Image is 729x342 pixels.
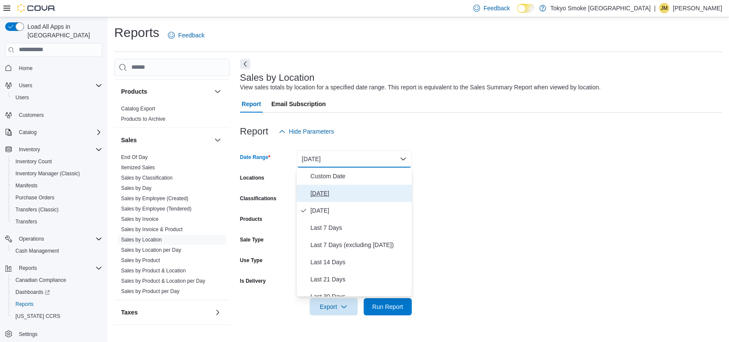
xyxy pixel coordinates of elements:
[114,152,230,300] div: Sales
[275,123,337,140] button: Hide Parameters
[12,311,102,321] span: Washington CCRS
[2,233,106,245] button: Operations
[15,144,43,155] button: Inventory
[310,274,408,284] span: Last 21 Days
[121,87,147,96] h3: Products
[12,299,102,309] span: Reports
[19,146,40,153] span: Inventory
[121,257,160,263] a: Sales by Product
[15,234,48,244] button: Operations
[12,217,102,227] span: Transfers
[15,289,50,296] span: Dashboards
[114,104,230,128] div: Products
[2,126,106,138] button: Catalog
[9,286,106,298] a: Dashboards
[15,144,102,155] span: Inventory
[213,86,223,97] button: Products
[12,205,62,215] a: Transfers (Classic)
[297,168,412,296] div: Select listbox
[9,180,106,192] button: Manifests
[15,63,36,73] a: Home
[550,3,651,13] p: Tokyo Smoke [GEOGRAPHIC_DATA]
[9,192,106,204] button: Purchase Orders
[19,265,37,272] span: Reports
[315,298,352,315] span: Export
[121,288,179,294] a: Sales by Product per Day
[240,154,270,161] label: Date Range
[114,24,159,41] h1: Reports
[9,168,106,180] button: Inventory Manager (Classic)
[121,185,152,192] span: Sales by Day
[121,268,186,274] a: Sales by Product & Location
[15,247,59,254] span: Cash Management
[12,156,102,167] span: Inventory Count
[121,105,155,112] span: Catalog Export
[121,154,148,161] span: End Of Day
[12,156,55,167] a: Inventory Count
[15,158,52,165] span: Inventory Count
[19,65,33,72] span: Home
[240,257,262,264] label: Use Type
[9,216,106,228] button: Transfers
[121,288,179,295] span: Sales by Product per Day
[19,82,32,89] span: Users
[121,278,205,284] a: Sales by Product & Location per Day
[240,126,268,137] h3: Report
[240,174,264,181] label: Locations
[121,308,138,317] h3: Taxes
[12,246,62,256] a: Cash Management
[483,4,510,12] span: Feedback
[19,129,36,136] span: Catalog
[121,247,181,253] span: Sales by Location per Day
[121,195,188,202] span: Sales by Employee (Created)
[213,307,223,318] button: Taxes
[121,87,211,96] button: Products
[121,216,158,222] a: Sales by Invoice
[2,62,106,74] button: Home
[15,328,102,339] span: Settings
[121,257,160,264] span: Sales by Product
[178,31,204,40] span: Feedback
[15,301,33,308] span: Reports
[15,182,37,189] span: Manifests
[12,275,102,285] span: Canadian Compliance
[15,218,37,225] span: Transfers
[164,27,208,44] a: Feedback
[364,298,412,315] button: Run Report
[673,3,722,13] p: [PERSON_NAME]
[12,287,53,297] a: Dashboards
[372,302,403,311] span: Run Report
[121,174,173,181] span: Sales by Classification
[121,237,162,243] a: Sales by Location
[9,298,106,310] button: Reports
[121,175,173,181] a: Sales by Classification
[12,168,83,179] a: Inventory Manager (Classic)
[659,3,669,13] div: Jordan McDonald
[12,311,64,321] a: [US_STATE] CCRS
[121,195,188,202] a: Sales by Employee (Created)
[12,192,58,203] a: Purchase Orders
[9,274,106,286] button: Canadian Compliance
[310,291,408,302] span: Last 30 Days
[15,263,102,273] span: Reports
[121,308,211,317] button: Taxes
[240,59,250,69] button: Next
[661,3,668,13] span: JM
[19,331,37,338] span: Settings
[121,116,165,122] a: Products to Archive
[2,327,106,340] button: Settings
[240,83,601,92] div: View sales totals by location for a specified date range. This report is equivalent to the Sales ...
[310,298,358,315] button: Export
[24,22,102,40] span: Load All Apps in [GEOGRAPHIC_DATA]
[654,3,656,13] p: |
[12,92,102,103] span: Users
[310,240,408,250] span: Last 7 Days (excluding [DATE])
[121,267,186,274] span: Sales by Product & Location
[15,63,102,73] span: Home
[271,95,326,113] span: Email Subscription
[12,192,102,203] span: Purchase Orders
[15,94,29,101] span: Users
